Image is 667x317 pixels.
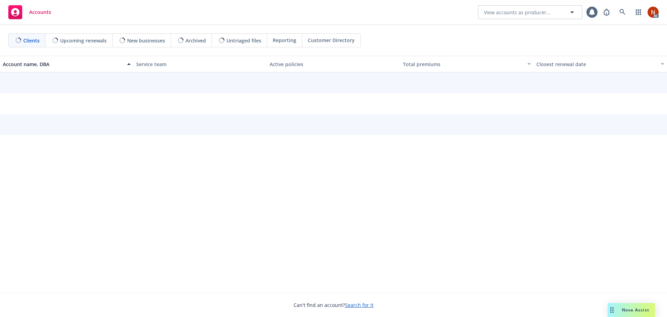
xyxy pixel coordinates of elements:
[345,302,373,308] a: Search for it
[6,2,54,22] a: Accounts
[308,37,355,44] span: Customer Directory
[484,9,551,16] span: View accounts as producer...
[267,56,400,72] button: Active policies
[600,5,614,19] a: Report a Bug
[3,61,123,68] div: Account name, DBA
[400,56,534,72] button: Total premiums
[186,37,206,44] span: Archived
[136,61,264,68] div: Service team
[534,56,667,72] button: Closest renewal date
[608,303,616,317] div: Drag to move
[632,5,645,19] a: Switch app
[270,61,397,68] div: Active policies
[294,301,373,309] span: Can't find an account?
[616,5,629,19] a: Search
[622,307,649,313] span: Nova Assist
[227,37,261,44] span: Untriaged files
[29,9,51,15] span: Accounts
[478,5,582,19] button: View accounts as producer...
[648,7,659,18] img: photo
[536,61,657,68] div: Closest renewal date
[403,61,523,68] div: Total premiums
[23,37,40,44] span: Clients
[133,56,267,72] button: Service team
[127,37,165,44] span: New businesses
[273,37,296,44] span: Reporting
[60,37,107,44] span: Upcoming renewals
[608,303,655,317] button: Nova Assist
